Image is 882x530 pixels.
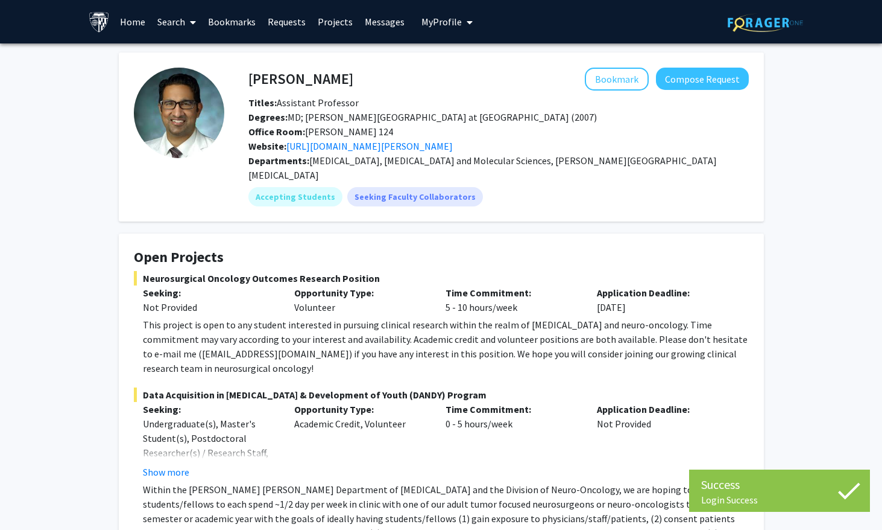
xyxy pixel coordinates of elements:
h4: Open Projects [134,249,749,266]
b: Website: [248,140,286,152]
span: My Profile [421,16,462,28]
mat-chip: Accepting Students [248,187,342,206]
p: Opportunity Type: [294,286,427,300]
div: 5 - 10 hours/week [436,286,588,314]
b: Office Room: [248,126,305,138]
button: Show more [143,465,189,479]
div: [DATE] [588,286,739,314]
a: Opens in a new tab [286,140,453,152]
p: Seeking: [143,286,276,300]
div: Success [701,476,858,494]
div: Volunteer [285,286,436,314]
a: Projects [312,1,359,43]
h4: [PERSON_NAME] [248,68,353,90]
a: Messages [359,1,411,43]
div: Academic Credit, Volunteer [285,402,436,479]
img: ForagerOne Logo [728,13,803,32]
span: Neurosurgical Oncology Outcomes Research Position [134,271,749,286]
p: Opportunity Type: [294,402,427,417]
a: Home [114,1,151,43]
button: Compose Request to Raj Mukherjee [656,68,749,90]
p: Time Commitment: [446,286,579,300]
div: Not Provided [143,300,276,314]
span: Data Acquisition in [MEDICAL_DATA] & Development of Youth (DANDY) Program [134,388,749,402]
div: 0 - 5 hours/week [436,402,588,479]
button: Add Raj Mukherjee to Bookmarks [585,68,649,91]
p: Time Commitment: [446,402,579,417]
b: Degrees: [248,111,288,123]
mat-chip: Seeking Faculty Collaborators [347,187,483,206]
p: Application Deadline: [597,402,730,417]
span: Assistant Professor [248,97,359,109]
span: MD; [PERSON_NAME][GEOGRAPHIC_DATA] at [GEOGRAPHIC_DATA] (2007) [248,111,597,123]
p: Application Deadline: [597,286,730,300]
a: Bookmarks [202,1,262,43]
a: Search [151,1,202,43]
div: Undergraduate(s), Master's Student(s), Postdoctoral Researcher(s) / Research Staff, Medical Resid... [143,417,276,489]
div: This project is open to any student interested in pursuing clinical research within the realm of ... [143,318,749,375]
span: [PERSON_NAME] 124 [248,126,393,138]
p: Seeking: [143,402,276,417]
b: Departments: [248,155,309,167]
img: Johns Hopkins University Logo [89,11,110,33]
div: Login Success [701,494,858,506]
a: Requests [262,1,312,43]
div: Not Provided [588,402,739,479]
b: Titles: [248,97,277,109]
img: Profile Picture [134,68,224,158]
span: [MEDICAL_DATA], [MEDICAL_DATA] and Molecular Sciences, [PERSON_NAME][GEOGRAPHIC_DATA][MEDICAL_DATA] [248,155,717,181]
